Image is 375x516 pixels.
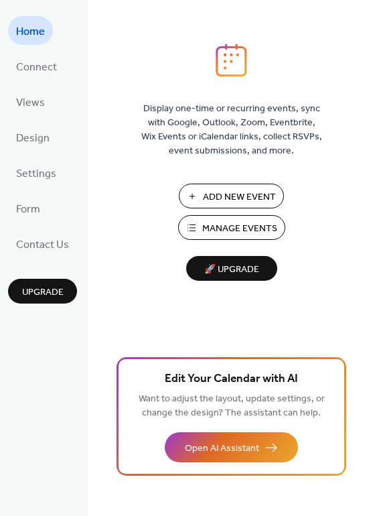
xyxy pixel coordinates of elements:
[8,123,58,151] a: Design
[8,52,65,80] a: Connect
[16,57,57,78] span: Connect
[8,279,77,304] button: Upgrade
[16,164,56,184] span: Settings
[165,432,298,462] button: Open AI Assistant
[22,285,64,300] span: Upgrade
[16,21,45,42] span: Home
[178,215,285,240] button: Manage Events
[203,190,276,204] span: Add New Event
[194,261,269,279] span: 🚀 Upgrade
[141,102,322,158] span: Display one-time or recurring events, sync with Google, Outlook, Zoom, Eventbrite, Wix Events or ...
[8,194,48,222] a: Form
[185,442,259,456] span: Open AI Assistant
[8,87,53,116] a: Views
[216,44,246,77] img: logo_icon.svg
[186,256,277,281] button: 🚀 Upgrade
[165,370,298,389] span: Edit Your Calendar with AI
[8,158,64,187] a: Settings
[179,184,284,208] button: Add New Event
[8,16,53,45] a: Home
[16,199,40,220] span: Form
[8,229,77,258] a: Contact Us
[139,390,325,422] span: Want to adjust the layout, update settings, or change the design? The assistant can help.
[16,92,45,113] span: Views
[202,222,277,236] span: Manage Events
[16,128,50,149] span: Design
[16,235,69,255] span: Contact Us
